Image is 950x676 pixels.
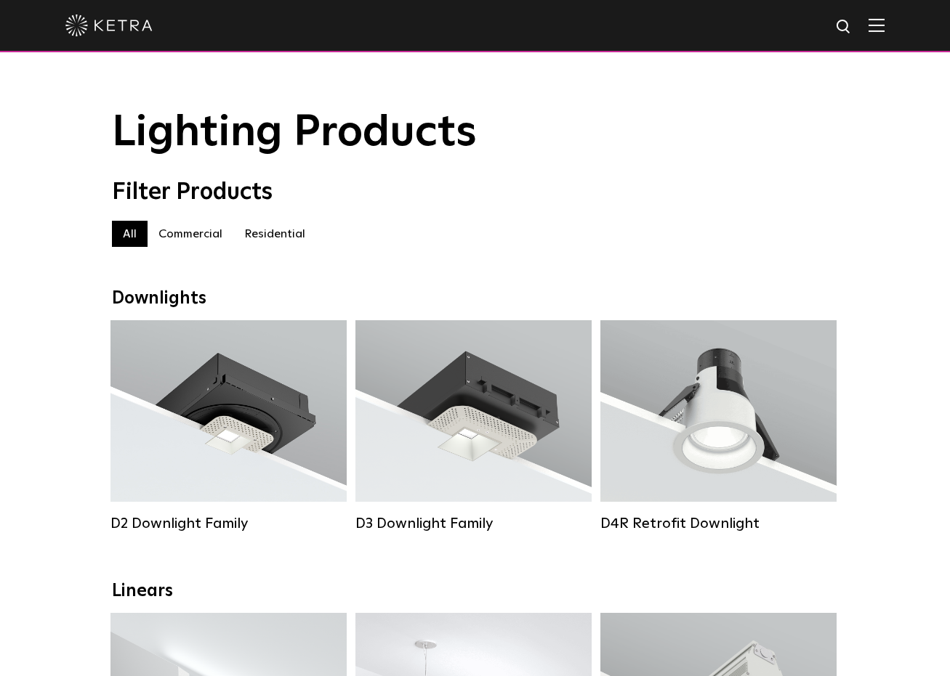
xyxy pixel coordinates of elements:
label: All [112,221,148,247]
div: D2 Downlight Family [110,515,347,532]
a: D2 Downlight Family Lumen Output:1200Colors:White / Black / Gloss Black / Silver / Bronze / Silve... [110,320,347,532]
div: Downlights [112,288,839,309]
label: Commercial [148,221,233,247]
img: search icon [835,18,853,36]
label: Residential [233,221,316,247]
div: Linears [112,581,839,602]
div: Filter Products [112,179,839,206]
a: D3 Downlight Family Lumen Output:700 / 900 / 1100Colors:White / Black / Silver / Bronze / Paintab... [355,320,592,532]
span: Lighting Products [112,111,477,155]
div: D3 Downlight Family [355,515,592,532]
a: D4R Retrofit Downlight Lumen Output:800Colors:White / BlackBeam Angles:15° / 25° / 40° / 60°Watta... [600,320,837,532]
img: ketra-logo-2019-white [65,15,153,36]
div: D4R Retrofit Downlight [600,515,837,532]
img: Hamburger%20Nav.svg [869,18,885,32]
